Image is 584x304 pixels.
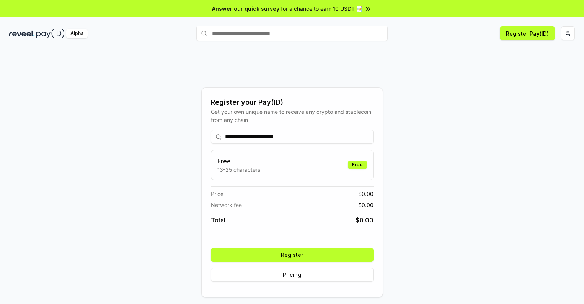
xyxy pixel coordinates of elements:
[358,201,374,209] span: $ 0.00
[348,161,367,169] div: Free
[217,166,260,174] p: 13-25 characters
[217,156,260,166] h3: Free
[211,248,374,262] button: Register
[9,29,35,38] img: reveel_dark
[212,5,279,13] span: Answer our quick survey
[211,268,374,282] button: Pricing
[211,97,374,108] div: Register your Pay(ID)
[500,26,555,40] button: Register Pay(ID)
[358,190,374,198] span: $ 0.00
[356,215,374,225] span: $ 0.00
[211,108,374,124] div: Get your own unique name to receive any crypto and stablecoin, from any chain
[36,29,65,38] img: pay_id
[66,29,88,38] div: Alpha
[211,190,223,198] span: Price
[211,215,225,225] span: Total
[211,201,242,209] span: Network fee
[281,5,363,13] span: for a chance to earn 10 USDT 📝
